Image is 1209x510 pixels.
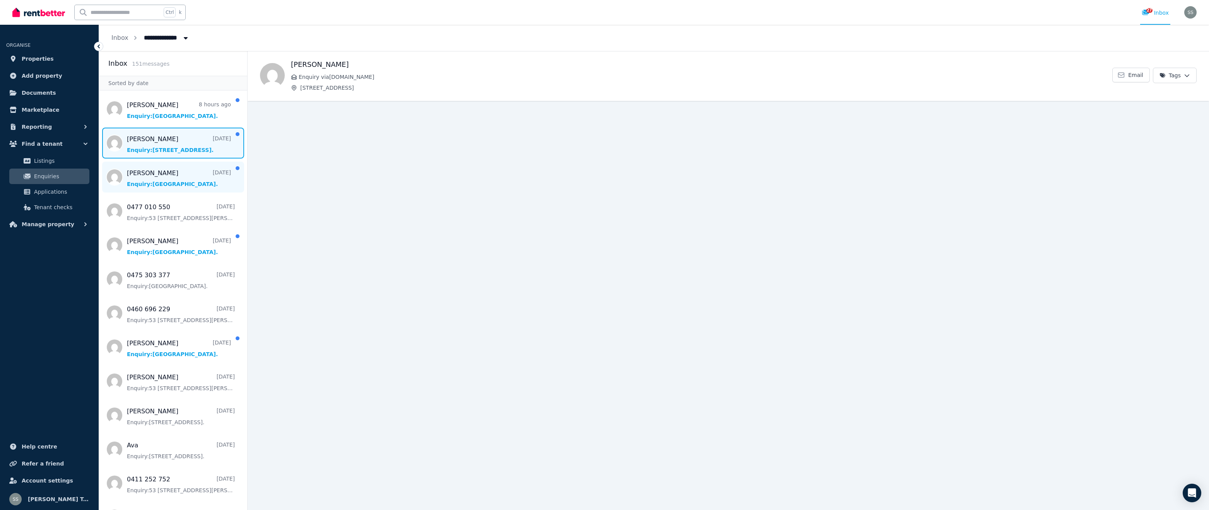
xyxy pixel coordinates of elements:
a: Email [1112,68,1150,82]
a: [PERSON_NAME][DATE]Enquiry:[GEOGRAPHIC_DATA]. [127,169,231,188]
span: Ctrl [164,7,176,17]
img: Sue Seivers Total Real Estate [1184,6,1197,19]
div: Sorted by date [99,76,247,90]
a: Account settings [6,473,92,488]
span: [PERSON_NAME] Total Real Estate [28,495,89,504]
span: 27 [1146,8,1153,13]
a: Add property [6,68,92,84]
nav: Breadcrumb [99,25,202,51]
a: Inbox [111,34,128,41]
span: Add property [22,71,62,80]
img: RentBetter [12,7,65,18]
a: 0477 010 550[DATE]Enquiry:53 [STREET_ADDRESS][PERSON_NAME]. [127,203,235,222]
span: Listings [34,156,86,165]
span: Refer a friend [22,459,64,468]
h2: Inbox [108,58,127,69]
span: Properties [22,54,54,63]
span: 151 message s [132,61,169,67]
span: [STREET_ADDRESS] [300,84,1112,92]
a: 0475 303 377[DATE]Enquiry:[GEOGRAPHIC_DATA]. [127,271,235,290]
span: Marketplace [22,105,59,114]
span: ORGANISE [6,43,31,48]
a: Enquiries [9,169,89,184]
a: Refer a friend [6,456,92,471]
div: Open Intercom Messenger [1183,484,1201,502]
span: Find a tenant [22,139,63,148]
a: Applications [9,184,89,200]
a: [PERSON_NAME]8 hours agoEnquiry:[GEOGRAPHIC_DATA]. [127,101,231,120]
span: Reporting [22,122,52,131]
a: Documents [6,85,92,101]
a: Listings [9,153,89,169]
a: Properties [6,51,92,67]
span: Enquiry via [DOMAIN_NAME] [299,73,1112,81]
a: Tenant checks [9,200,89,215]
a: [PERSON_NAME][DATE]Enquiry:[GEOGRAPHIC_DATA]. [127,237,231,256]
a: [PERSON_NAME][DATE]Enquiry:[GEOGRAPHIC_DATA]. [127,339,231,358]
img: Sue Seivers Total Real Estate [9,493,22,505]
a: [PERSON_NAME][DATE]Enquiry:[STREET_ADDRESS]. [127,407,235,426]
a: 0460 696 229[DATE]Enquiry:53 [STREET_ADDRESS][PERSON_NAME]. [127,305,235,324]
a: 0411 252 752[DATE]Enquiry:53 [STREET_ADDRESS][PERSON_NAME]. [127,475,235,494]
span: Applications [34,187,86,196]
a: Ava[DATE]Enquiry:[STREET_ADDRESS]. [127,441,235,460]
span: Enquiries [34,172,86,181]
button: Reporting [6,119,92,135]
span: Documents [22,88,56,97]
span: Email [1128,71,1143,79]
span: Tags [1159,72,1181,79]
button: Tags [1153,68,1197,83]
span: Account settings [22,476,73,485]
span: Help centre [22,442,57,451]
div: Inbox [1142,9,1169,17]
span: Manage property [22,220,74,229]
span: Tenant checks [34,203,86,212]
a: Marketplace [6,102,92,118]
a: [PERSON_NAME][DATE]Enquiry:[STREET_ADDRESS]. [127,135,231,154]
button: Find a tenant [6,136,92,152]
h1: [PERSON_NAME] [291,59,1112,70]
a: [PERSON_NAME][DATE]Enquiry:53 [STREET_ADDRESS][PERSON_NAME]. [127,373,235,392]
img: Alanna [260,63,285,88]
button: Manage property [6,217,92,232]
span: k [179,9,181,15]
a: Help centre [6,439,92,454]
